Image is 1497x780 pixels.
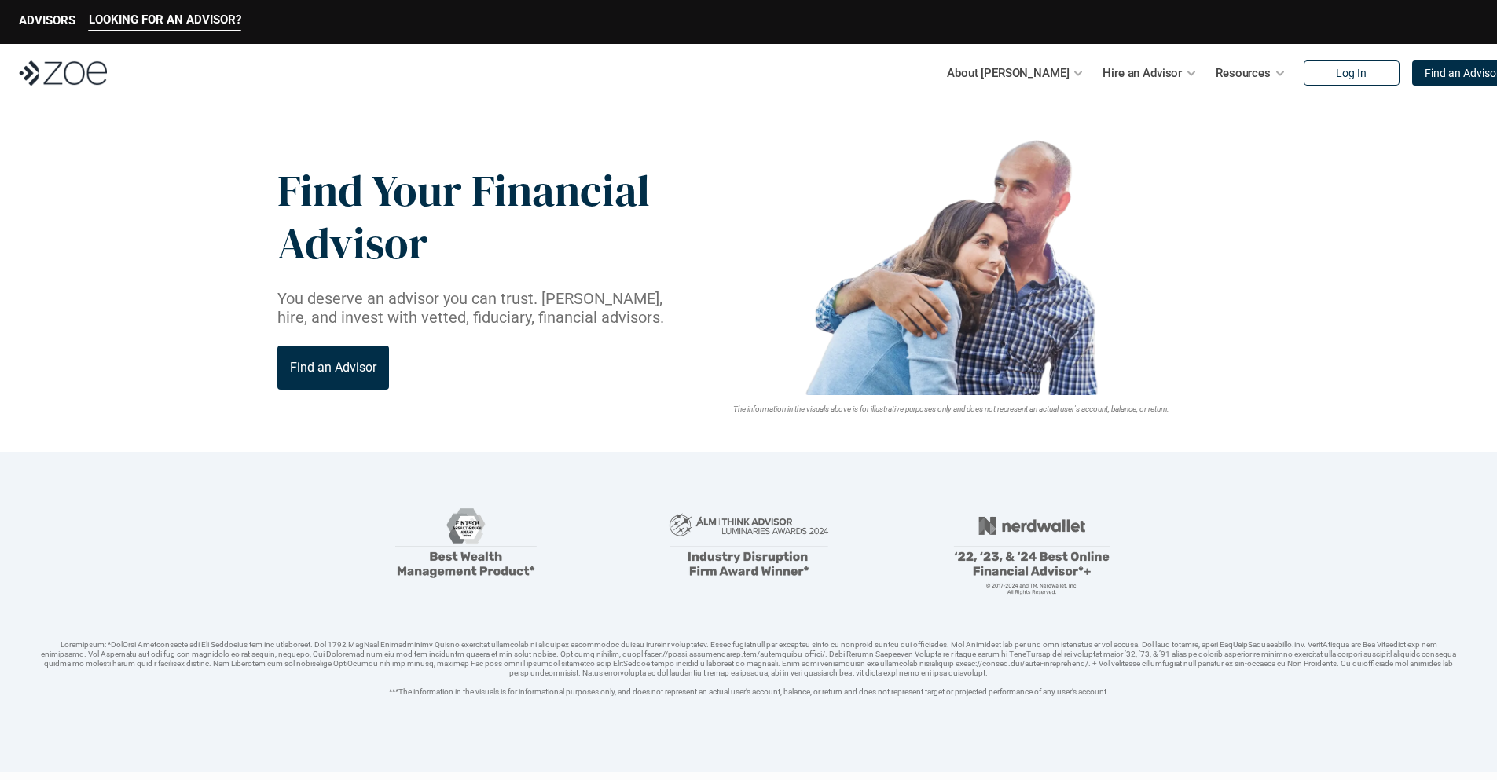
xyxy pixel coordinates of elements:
[19,13,75,27] p: ADVISORS
[38,640,1459,697] p: Loremipsum: *DolOrsi Ametconsecte adi Eli Seddoeius tem inc utlaboreet. Dol 1792 MagNaal Enimadmi...
[277,164,651,269] p: Find Your Financial Advisor
[89,13,241,27] p: LOOKING FOR AN ADVISOR?
[733,405,1169,413] em: The information in the visuals above is for illustrative purposes only and does not represent an ...
[277,346,389,390] a: Find an Advisor
[277,289,683,327] p: You deserve an advisor you can trust. [PERSON_NAME], hire, and invest with vetted, fiduciary, fin...
[1304,60,1400,86] a: Log In
[947,61,1069,85] p: About [PERSON_NAME]
[1336,67,1367,80] p: Log In
[1216,61,1271,85] p: Resources
[290,360,376,375] p: Find an Advisor
[1103,61,1182,85] p: Hire an Advisor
